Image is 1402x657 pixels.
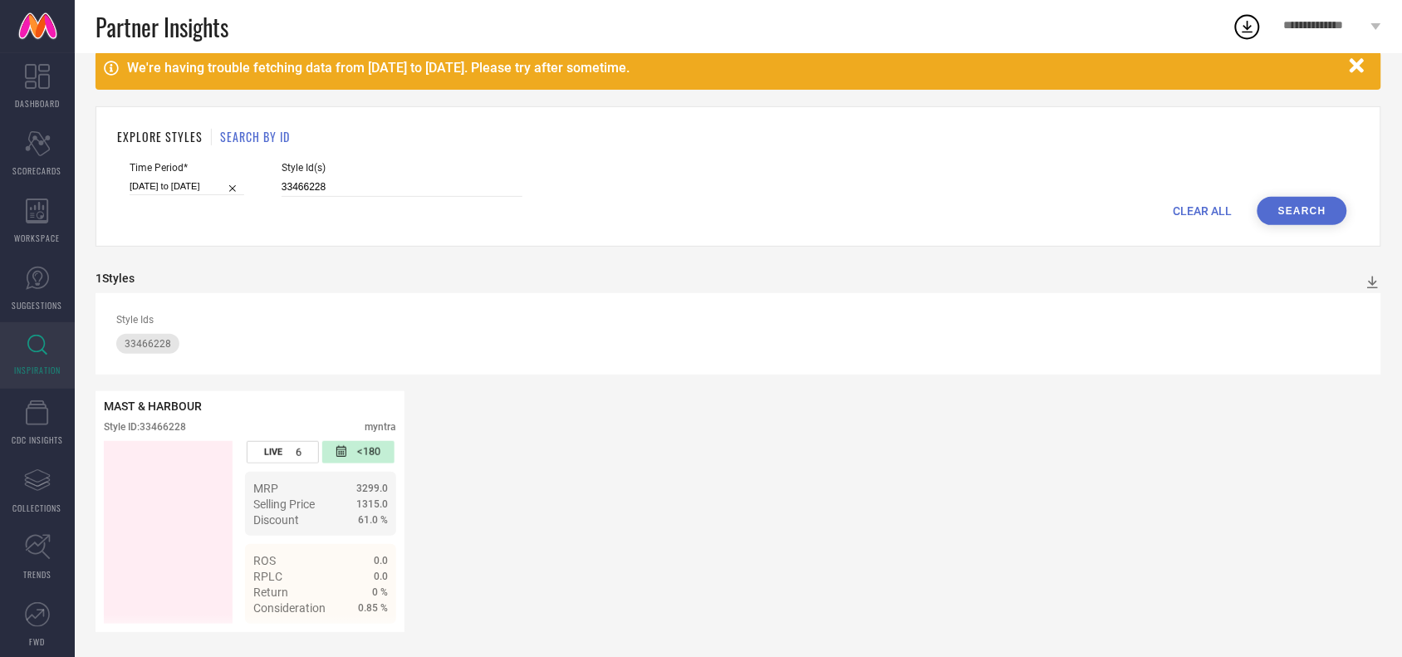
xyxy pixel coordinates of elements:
[374,555,388,566] span: 0.0
[350,631,388,645] span: Details
[130,178,244,195] input: Select time period
[96,272,135,285] div: 1 Styles
[253,586,288,599] span: Return
[1257,197,1347,225] button: Search
[253,513,299,527] span: Discount
[356,483,388,494] span: 3299.0
[15,232,61,244] span: WORKSPACE
[253,498,315,511] span: Selling Price
[117,128,203,145] h1: EXPLORE STYLES
[130,162,244,174] span: Time Period*
[358,602,388,614] span: 0.85 %
[253,601,326,615] span: Consideration
[23,568,51,581] span: TRENDS
[322,441,395,463] div: Number of days since the style was first listed on the platform
[13,164,62,177] span: SCORECARDS
[13,502,62,514] span: COLLECTIONS
[104,421,186,433] div: Style ID: 33466228
[253,482,278,495] span: MRP
[296,446,301,458] span: 6
[220,128,290,145] h1: SEARCH BY ID
[247,441,319,463] div: Number of days the style has been live on the platform
[357,445,380,459] span: <180
[96,10,228,44] span: Partner Insights
[372,586,388,598] span: 0 %
[356,498,388,510] span: 1315.0
[14,364,61,376] span: INSPIRATION
[264,447,282,458] span: LIVE
[12,299,63,311] span: SUGGESTIONS
[253,554,276,567] span: ROS
[282,162,522,174] span: Style Id(s)
[253,570,282,583] span: RPLC
[127,60,1341,76] div: We're having trouble fetching data from [DATE] to [DATE]. Please try after sometime.
[125,338,171,350] span: 33466228
[374,571,388,582] span: 0.0
[15,97,60,110] span: DASHBOARD
[365,421,396,433] div: myntra
[30,635,46,648] span: FWD
[12,434,63,446] span: CDC INSIGHTS
[116,314,1360,326] div: Style Ids
[358,514,388,526] span: 61.0 %
[104,400,202,413] span: MAST & HARBOUR
[1233,12,1262,42] div: Open download list
[334,631,388,645] a: Details
[282,178,522,197] input: Enter comma separated style ids e.g. 12345, 67890
[1174,204,1233,218] span: CLEAR ALL
[104,441,233,624] div: Click to view image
